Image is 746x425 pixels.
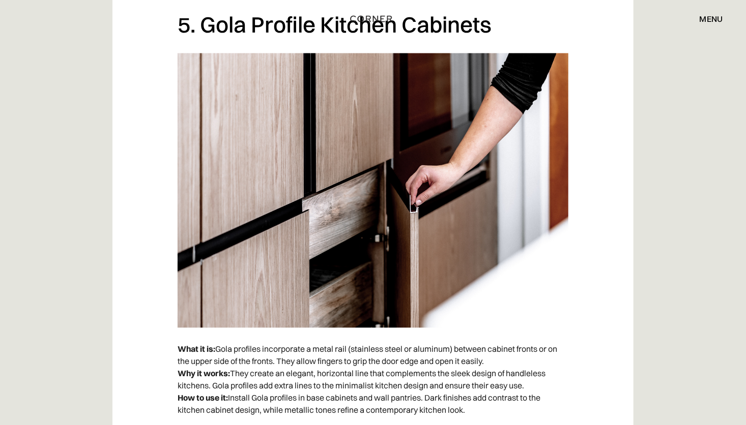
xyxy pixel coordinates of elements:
a: home [341,12,405,25]
strong: How to use it: [178,393,228,403]
strong: Why it works: [178,369,230,379]
div: menu [700,15,723,23]
img: Gola profile handle on a wooden cabinet front, being pulled open by hand. [178,53,568,328]
p: Gola profiles incorporate a metal rail (stainless steel or aluminum) between cabinet fronts or on... [178,338,568,421]
div: menu [690,10,723,27]
strong: What it is: [178,344,215,354]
